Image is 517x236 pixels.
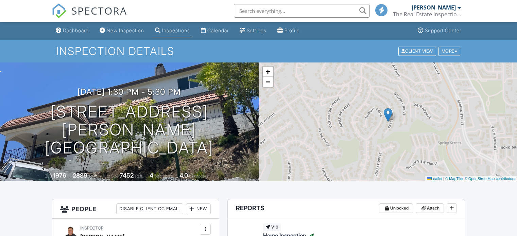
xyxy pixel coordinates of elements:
div: Inspections [162,28,190,33]
a: SPECTORA [52,9,127,23]
a: Settings [237,24,269,37]
div: 1976 [53,172,66,179]
div: 4.0 [179,172,188,179]
a: Inspections [152,24,193,37]
img: Marker [384,108,392,122]
span: Inspector [80,225,104,231]
a: Zoom out [263,77,273,87]
div: More [438,47,461,56]
a: Leaflet [427,177,442,181]
h1: Inspection Details [56,45,461,57]
span: sq.ft. [135,174,143,179]
a: Zoom in [263,67,273,77]
img: The Best Home Inspection Software - Spectora [52,3,67,18]
div: [PERSON_NAME] [412,4,456,11]
span: + [265,67,270,76]
a: Dashboard [53,24,91,37]
span: sq. ft. [88,174,98,179]
a: Client View [398,48,438,53]
div: Settings [247,28,266,33]
span: Built [45,174,52,179]
div: 7452 [120,172,134,179]
div: Calendar [207,28,229,33]
span: SPECTORA [71,3,127,18]
div: New Inspection [107,28,144,33]
a: © MapTiler [445,177,464,181]
div: Disable Client CC Email [116,203,183,214]
div: 2839 [73,172,87,179]
a: Calendar [198,24,231,37]
div: Client View [398,47,436,56]
span: | [443,177,444,181]
span: − [265,77,270,86]
div: Support Center [425,28,461,33]
a: © OpenStreetMap contributors [465,177,515,181]
a: New Inspection [97,24,147,37]
span: bathrooms [189,174,208,179]
h3: [DATE] 1:30 pm - 5:30 pm [77,87,181,96]
h3: People [52,199,219,219]
input: Search everything... [234,4,370,18]
div: Profile [285,28,300,33]
a: Support Center [415,24,464,37]
h1: [STREET_ADDRESS][PERSON_NAME] [GEOGRAPHIC_DATA] [11,103,248,157]
a: Profile [275,24,303,37]
div: 4 [150,172,153,179]
span: Lot Size [104,174,119,179]
div: New [186,203,211,214]
div: Dashboard [63,28,89,33]
div: The Real Estate Inspection Company [393,11,461,18]
span: bedrooms [154,174,173,179]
